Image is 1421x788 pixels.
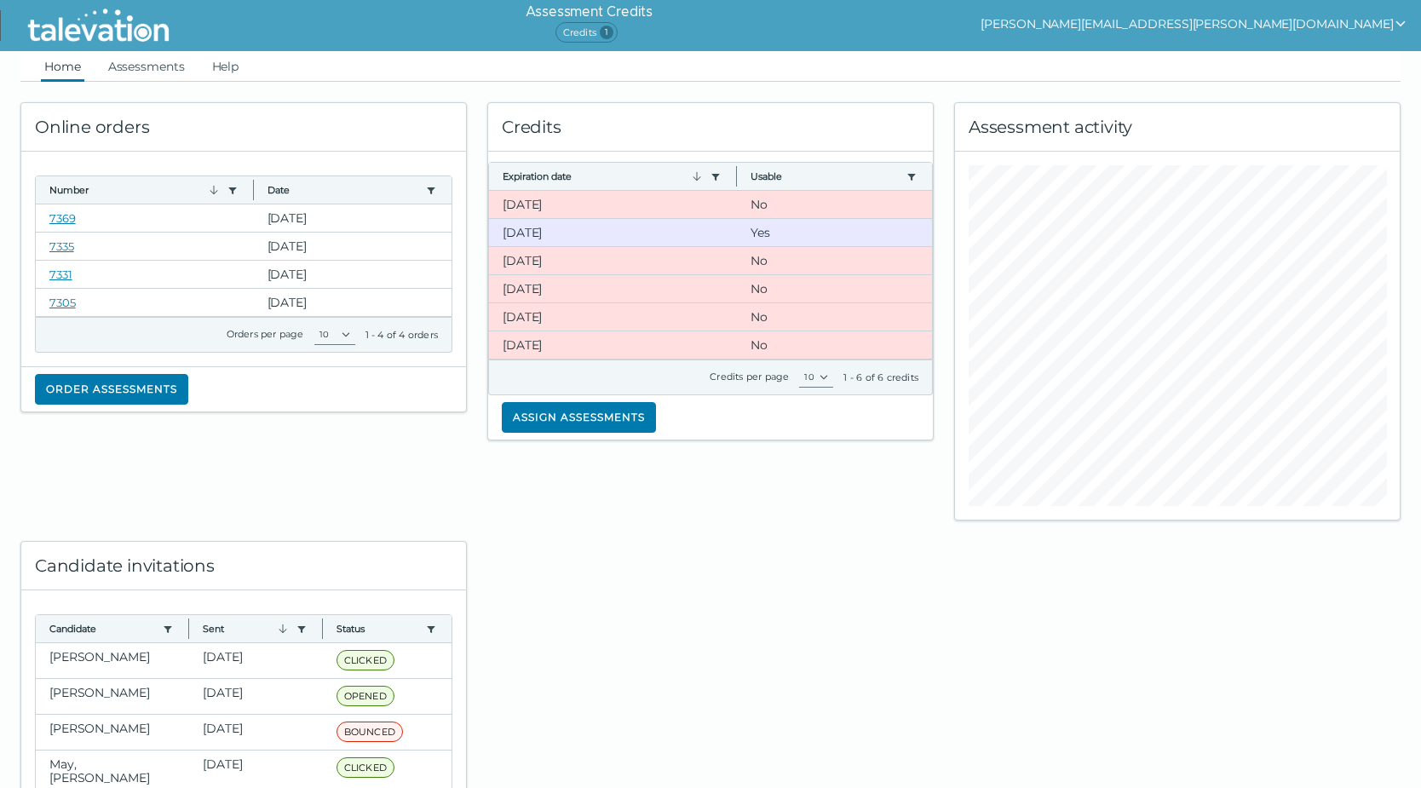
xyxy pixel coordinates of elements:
clr-dg-cell: [DATE] [189,715,322,750]
button: Column resize handle [731,158,742,194]
button: Column resize handle [317,610,328,647]
clr-dg-cell: [DATE] [489,331,737,359]
clr-dg-cell: [DATE] [489,303,737,331]
div: Candidate invitations [21,542,466,590]
h6: Assessment Credits [526,2,653,22]
clr-dg-cell: No [737,303,932,331]
clr-dg-cell: [DATE] [254,204,452,232]
clr-dg-cell: [DATE] [489,275,737,302]
button: Number [49,183,221,197]
a: 7369 [49,211,76,225]
clr-dg-cell: No [737,247,932,274]
div: Online orders [21,103,466,152]
span: CLICKED [337,757,394,778]
button: Status [337,622,419,636]
clr-dg-cell: [PERSON_NAME] [36,679,189,714]
button: Sent [203,622,289,636]
clr-dg-cell: [PERSON_NAME] [36,643,189,678]
clr-dg-cell: [DATE] [254,289,452,316]
a: Home [41,51,84,82]
div: 1 - 4 of 4 orders [365,328,438,342]
div: Assessment activity [955,103,1400,152]
a: Help [209,51,243,82]
clr-dg-cell: No [737,191,932,218]
label: Credits per page [710,371,789,382]
label: Orders per page [227,328,304,340]
clr-dg-cell: [DATE] [189,643,322,678]
span: BOUNCED [337,722,403,742]
a: 7335 [49,239,74,253]
clr-dg-cell: [DATE] [489,191,737,218]
clr-dg-cell: [PERSON_NAME] [36,715,189,750]
span: CLICKED [337,650,394,670]
div: Credits [488,103,933,152]
clr-dg-cell: No [737,275,932,302]
button: Column resize handle [183,610,194,647]
clr-dg-cell: [DATE] [489,219,737,246]
button: Expiration date [503,170,704,183]
clr-dg-cell: [DATE] [189,679,322,714]
span: 1 [600,26,613,39]
span: Credits [555,22,618,43]
button: Candidate [49,622,156,636]
img: Talevation_Logo_Transparent_white.png [20,4,176,47]
button: Order assessments [35,374,188,405]
a: 7331 [49,267,72,281]
clr-dg-cell: [DATE] [254,233,452,260]
button: Column resize handle [248,171,259,208]
span: OPENED [337,686,394,706]
button: Assign assessments [502,402,656,433]
clr-dg-cell: [DATE] [489,247,737,274]
clr-dg-cell: No [737,331,932,359]
a: Assessments [105,51,188,82]
button: show user actions [981,14,1407,34]
clr-dg-cell: [DATE] [254,261,452,288]
a: 7305 [49,296,76,309]
clr-dg-cell: Yes [737,219,932,246]
button: Usable [751,170,900,183]
button: Date [268,183,420,197]
div: 1 - 6 of 6 credits [843,371,918,384]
